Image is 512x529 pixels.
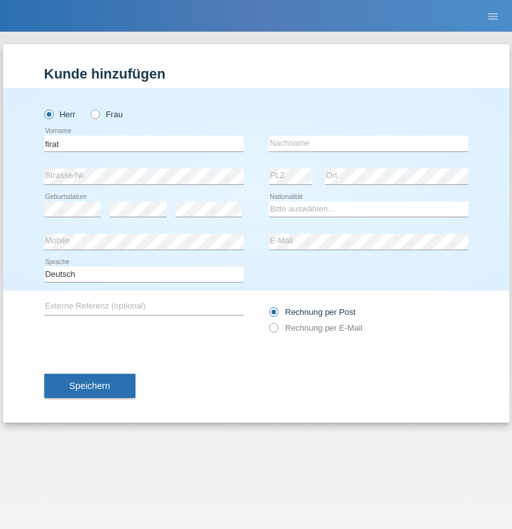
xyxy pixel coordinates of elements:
[480,12,506,20] a: menu
[269,307,277,323] input: Rechnung per Post
[44,66,468,82] h1: Kunde hinzufügen
[91,110,99,118] input: Frau
[44,374,135,398] button: Speichern
[269,307,356,317] label: Rechnung per Post
[44,110,76,119] label: Herr
[487,10,499,23] i: menu
[269,323,363,333] label: Rechnung per E-Mail
[91,110,123,119] label: Frau
[44,110,53,118] input: Herr
[269,323,277,339] input: Rechnung per E-Mail
[70,381,110,391] span: Speichern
